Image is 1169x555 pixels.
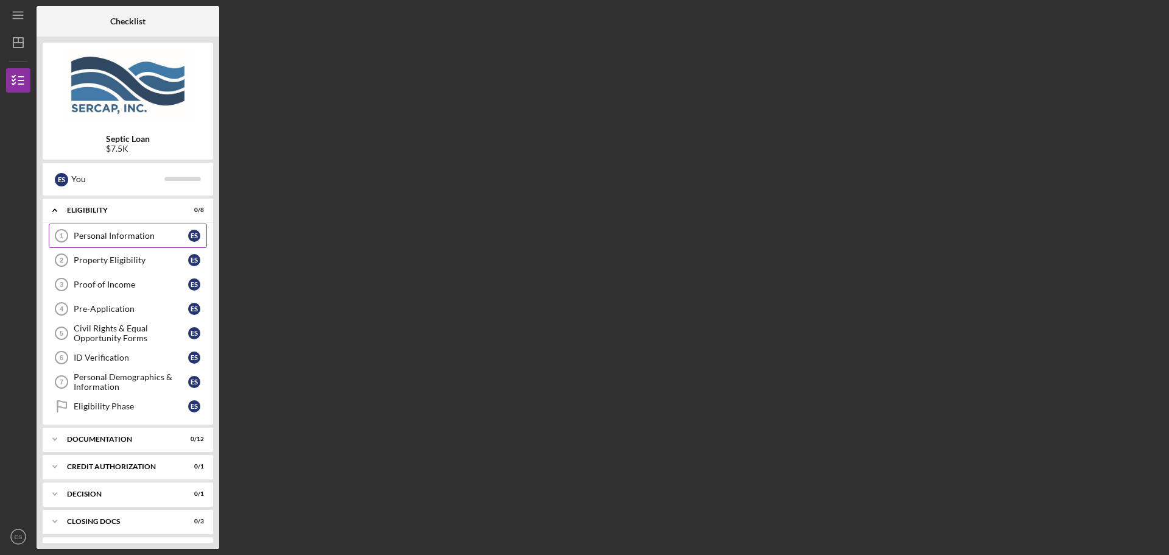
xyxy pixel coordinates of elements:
div: E S [188,254,200,266]
tspan: 1 [60,232,63,239]
b: Septic Loan [106,134,150,144]
div: Personal Demographics & Information [74,372,188,392]
div: E S [188,303,200,315]
div: You [71,169,164,189]
div: $7.5K [106,144,150,154]
tspan: 5 [60,330,63,337]
div: CLOSING DOCS [67,518,174,525]
div: Proof of Income [74,280,188,289]
div: 0 / 12 [182,436,204,443]
div: E S [188,278,200,291]
div: ID Verification [74,353,188,362]
a: 5Civil Rights & Equal Opportunity FormsES [49,321,207,345]
a: 7Personal Demographics & InformationES [49,370,207,394]
tspan: 2 [60,256,63,264]
tspan: 3 [60,281,63,288]
div: Personal Information [74,231,188,241]
a: 2Property EligibilityES [49,248,207,272]
div: Civil Rights & Equal Opportunity Forms [74,323,188,343]
tspan: 4 [60,305,64,313]
div: Documentation [67,436,174,443]
div: E S [188,352,200,364]
div: 0 / 3 [182,518,204,525]
div: Pre-Application [74,304,188,314]
div: Property Eligibility [74,255,188,265]
a: 6ID VerificationES [49,345,207,370]
div: E S [55,173,68,186]
text: ES [15,534,23,540]
div: E S [188,230,200,242]
tspan: 7 [60,378,63,386]
a: 4Pre-ApplicationES [49,297,207,321]
a: Eligibility PhaseES [49,394,207,419]
div: E S [188,327,200,339]
a: 3Proof of IncomeES [49,272,207,297]
b: Checklist [110,16,146,26]
div: Eligibility Phase [74,401,188,411]
div: 0 / 8 [182,207,204,214]
div: 0 / 1 [182,490,204,498]
button: ES [6,525,30,549]
img: Product logo [43,49,213,122]
a: 1Personal InformationES [49,224,207,248]
div: Decision [67,490,174,498]
div: E S [188,400,200,412]
div: Eligibility [67,207,174,214]
tspan: 6 [60,354,63,361]
div: 0 / 1 [182,463,204,470]
div: E S [188,376,200,388]
div: CREDIT AUTHORIZATION [67,463,174,470]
